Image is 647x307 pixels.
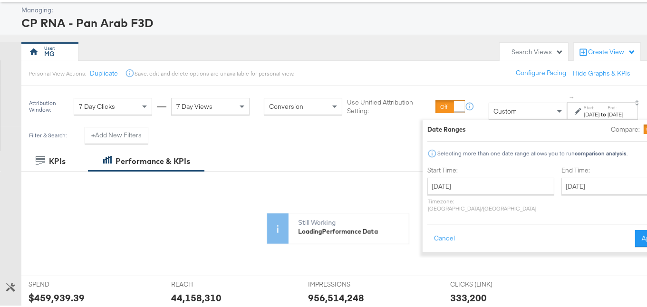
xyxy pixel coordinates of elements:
div: Managing: [21,4,642,13]
span: Custom [494,105,517,114]
div: Save, edit and delete options are unavailable for personal view. [135,68,295,76]
strong: + [91,129,95,138]
button: Duplicate [90,67,118,76]
div: Attribution Window: [29,98,69,111]
div: Create View [588,46,636,55]
div: [DATE] [608,109,623,116]
button: Configure Pacing [509,63,573,80]
strong: comparison analysis [575,148,627,155]
label: Use Unified Attribution Setting: [347,96,432,114]
div: Search Views [512,46,563,55]
div: Performance & KPIs [116,154,190,165]
button: Hide Graphs & KPIs [573,67,630,76]
span: Conversion [269,100,303,109]
label: End: [608,103,623,109]
div: Selecting more than one date range allows you to run . [437,148,628,155]
div: Date Ranges [427,123,466,132]
div: Filter & Search: [29,130,67,137]
span: 7 Day Views [176,100,212,109]
p: Timezone: [GEOGRAPHIC_DATA]/[GEOGRAPHIC_DATA] [427,196,554,210]
div: [DATE] [584,109,599,116]
div: CP RNA - Pan Arab F3D [21,13,642,29]
strong: to [599,109,608,116]
div: MG [45,48,55,57]
label: Compare: [611,123,640,132]
div: Personal View Actions: [29,68,86,76]
div: KPIs [49,154,66,165]
span: 7 Day Clicks [79,100,115,109]
button: +Add New Filters [85,125,148,142]
span: ↑ [568,94,577,97]
label: Start: [584,103,599,109]
label: Start Time: [427,164,554,173]
button: Cancel [427,228,462,245]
